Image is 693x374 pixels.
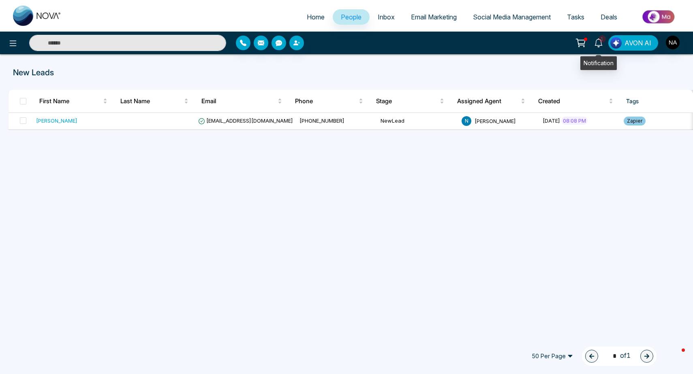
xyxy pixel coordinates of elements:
[403,9,465,25] a: Email Marketing
[39,96,101,106] span: First Name
[610,37,622,49] img: Lead Flow
[36,117,77,125] div: [PERSON_NAME]
[592,9,625,25] a: Deals
[629,8,688,26] img: Market-place.gif
[543,117,560,124] span: [DATE]
[341,13,361,21] span: People
[195,90,289,113] th: Email
[120,96,182,106] span: Last Name
[307,13,325,21] span: Home
[473,13,551,21] span: Social Media Management
[608,351,631,361] span: of 1
[625,38,651,48] span: AVON AI
[538,96,607,106] span: Created
[295,96,357,106] span: Phone
[589,35,608,49] a: 1
[532,90,620,113] th: Created
[198,117,293,124] span: [EMAIL_ADDRESS][DOMAIN_NAME]
[370,90,451,113] th: Stage
[599,35,606,42] span: 1
[411,13,457,21] span: Email Marketing
[13,6,62,26] img: Nova CRM Logo
[608,35,658,51] button: AVON AI
[624,117,646,125] span: Zapier
[370,9,403,25] a: Inbox
[299,117,344,124] span: [PHONE_NUMBER]
[289,90,370,113] th: Phone
[475,117,516,124] span: [PERSON_NAME]
[465,9,559,25] a: Social Media Management
[665,346,685,366] iframe: Intercom live chat
[666,36,680,49] img: User Avatar
[33,90,114,113] th: First Name
[377,113,458,130] td: NewLead
[376,96,438,106] span: Stage
[457,96,519,106] span: Assigned Agent
[333,9,370,25] a: People
[378,13,395,21] span: Inbox
[601,13,617,21] span: Deals
[114,90,195,113] th: Last Name
[299,9,333,25] a: Home
[451,90,532,113] th: Assigned Agent
[13,66,454,79] p: New Leads
[561,117,588,125] span: 08:08 PM
[201,96,276,106] span: Email
[526,350,579,363] span: 50 Per Page
[567,13,584,21] span: Tasks
[559,9,592,25] a: Tasks
[462,116,471,126] span: N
